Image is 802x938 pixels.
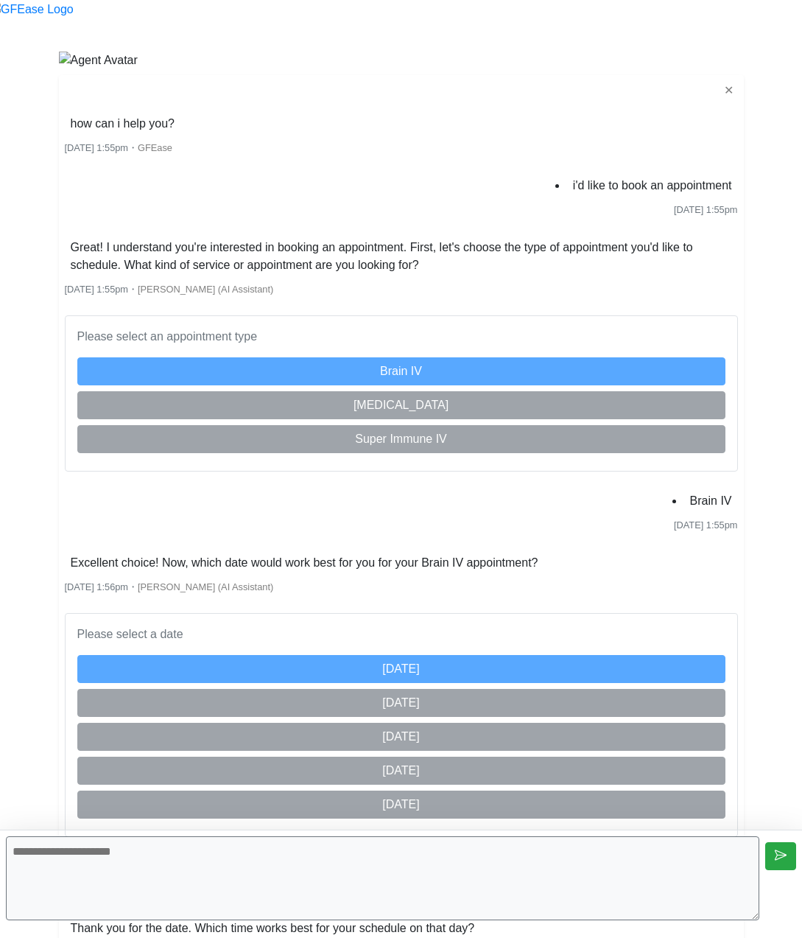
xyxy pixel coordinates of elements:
[674,519,738,531] span: [DATE] 1:55pm
[65,284,274,295] small: ・
[77,791,725,819] button: [DATE]
[77,391,725,419] button: [MEDICAL_DATA]
[77,328,725,346] p: Please select an appointment type
[77,626,725,643] p: Please select a date
[77,689,725,717] button: [DATE]
[77,425,725,453] button: Super Immune IV
[567,174,738,197] li: i'd like to book an appointment
[65,142,129,153] span: [DATE] 1:55pm
[720,81,738,100] button: ✕
[77,655,725,683] button: [DATE]
[77,357,725,385] button: Brain IV
[65,581,274,592] small: ・
[77,723,725,751] button: [DATE]
[138,142,172,153] span: GFEase
[138,284,273,295] span: [PERSON_NAME] (AI Assistant)
[138,581,273,592] span: [PERSON_NAME] (AI Assistant)
[65,581,129,592] span: [DATE] 1:56pm
[59,52,138,69] img: Agent Avatar
[77,757,725,785] button: [DATE]
[674,204,738,215] span: [DATE] 1:55pm
[65,236,738,277] li: Great! I understand you're interested in booking an appointment. First, let's choose the type of ...
[684,489,738,513] li: Brain IV
[65,551,544,575] li: Excellent choice! Now, which date would work best for you for your Brain IV appointment?
[65,284,129,295] span: [DATE] 1:55pm
[65,142,172,153] small: ・
[65,112,180,136] li: how can i help you?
